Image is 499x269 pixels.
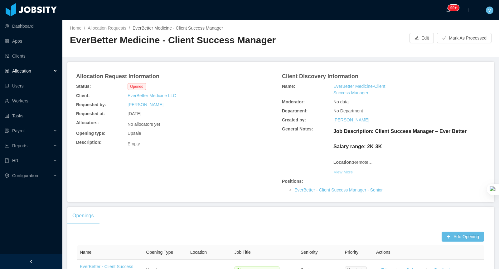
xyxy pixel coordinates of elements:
[67,207,99,224] div: Openings
[76,92,90,99] b: Client:
[5,20,57,32] a: icon: pie-chartDashboard
[333,159,468,166] p: Remote C1 English proficiency (spoken and written)
[128,101,163,108] a: [PERSON_NAME]
[282,126,313,132] b: General Notes:
[301,250,317,255] span: Seniority
[282,72,358,81] article: Client Discovery Information
[76,130,105,137] b: Opening type:
[146,250,173,255] span: Opening Type
[333,128,467,134] strong: Job Description: Client Success Manager – Ever Better
[333,160,353,165] strong: Location:
[332,106,401,116] div: No Department
[12,173,38,178] span: Configuration
[76,72,159,81] article: Allocation Request Information
[12,158,18,163] span: HR
[12,68,31,73] span: Allocation
[5,95,57,107] a: icon: userWorkers
[70,34,281,47] h2: EverBetter Medicine - Client Success Manager
[5,69,9,73] i: icon: solution
[235,250,251,255] span: Job Title
[333,83,400,96] a: EverBetter Medicine-Client Success Manager
[333,99,349,105] span: No data
[128,130,141,137] span: Upsale
[5,110,57,122] a: icon: profileTasks
[84,26,85,31] span: /
[190,250,207,255] span: Location
[76,120,99,126] b: Allocators:
[5,158,9,163] i: icon: book
[70,26,81,31] a: Home
[488,7,491,14] span: V
[88,26,126,31] a: Allocation Requests
[282,108,308,114] b: Department:
[128,141,140,146] span: Empty
[5,129,9,133] i: icon: file-protect
[437,33,492,43] button: checkMark As Processed
[294,187,383,192] span: EverBetter - Client Success Manager - Senior
[128,121,160,128] div: No allocators yet
[282,99,305,105] b: Moderator:
[133,26,223,31] span: EverBetter Medicine - Client Success Manager
[333,144,382,149] strong: Salary range: 2K-3K
[282,117,306,123] b: Created by:
[80,250,91,255] span: Name
[282,83,295,90] b: Name:
[5,50,57,62] a: icon: auditClients
[5,144,9,148] i: icon: line-chart
[128,111,141,117] span: [DATE]
[128,92,176,99] a: EverBetter Medicine LLC
[376,250,390,255] span: Actions
[5,173,9,178] i: icon: setting
[76,111,105,117] b: Requested at:
[12,143,27,148] span: Reports
[466,8,470,12] i: icon: plus
[129,26,130,31] span: /
[76,83,91,90] b: Status:
[282,179,303,184] b: Positions:
[333,167,353,177] button: View More
[333,117,369,123] a: [PERSON_NAME]
[446,8,450,12] i: icon: bell
[128,83,146,90] span: Opened
[442,232,484,242] button: icon: plusAdd Opening
[345,250,359,255] span: Priority
[5,35,57,47] a: icon: appstoreApps
[5,80,57,92] a: icon: robotUsers
[76,101,106,108] b: Requested by:
[409,33,434,43] button: icon: editEdit
[448,5,459,11] sup: 912
[12,128,26,133] span: Payroll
